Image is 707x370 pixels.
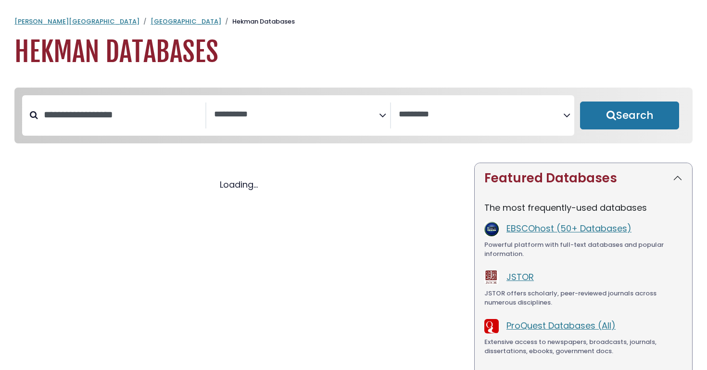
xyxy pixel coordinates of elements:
a: JSTOR [506,271,534,283]
button: Submit for Search Results [580,102,679,129]
nav: breadcrumb [14,17,693,26]
a: [PERSON_NAME][GEOGRAPHIC_DATA] [14,17,139,26]
p: The most frequently-used databases [484,201,682,214]
div: Loading... [14,178,463,191]
button: Featured Databases [475,163,692,193]
div: JSTOR offers scholarly, peer-reviewed journals across numerous disciplines. [484,289,682,307]
li: Hekman Databases [221,17,295,26]
a: [GEOGRAPHIC_DATA] [151,17,221,26]
a: ProQuest Databases (All) [506,319,616,332]
a: EBSCOhost (50+ Databases) [506,222,631,234]
nav: Search filters [14,88,693,143]
h1: Hekman Databases [14,36,693,68]
div: Powerful platform with full-text databases and popular information. [484,240,682,259]
textarea: Search [399,110,563,120]
textarea: Search [214,110,379,120]
div: Extensive access to newspapers, broadcasts, journals, dissertations, ebooks, government docs. [484,337,682,356]
input: Search database by title or keyword [38,107,205,123]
